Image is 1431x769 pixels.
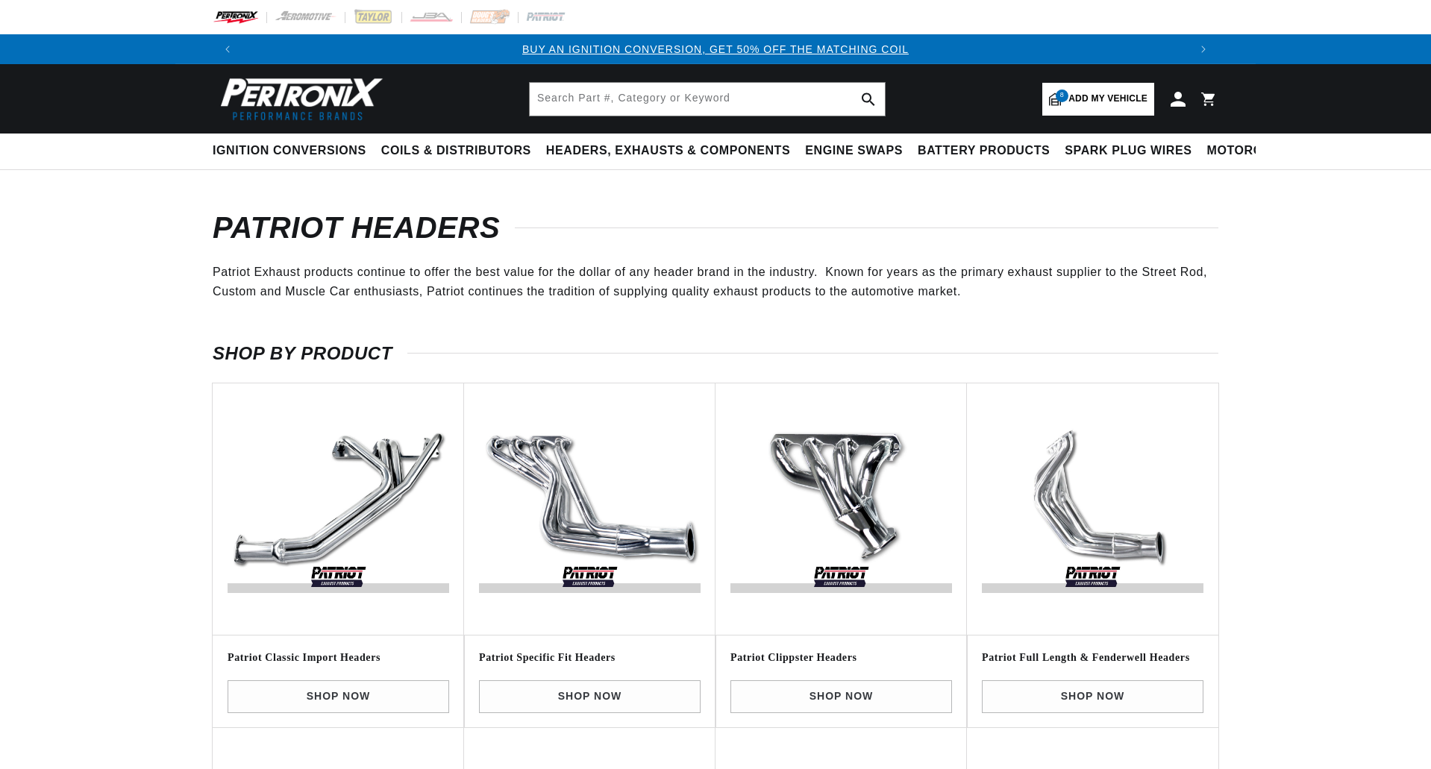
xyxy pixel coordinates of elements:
[1042,83,1154,116] a: 8Add my vehicle
[1056,90,1068,102] span: 8
[918,143,1050,159] span: Battery Products
[213,215,1218,240] h1: Patriot Headers
[1189,34,1218,64] button: Translation missing: en.sections.announcements.next_announcement
[730,398,952,620] img: Patriot-Clippster-Headers-v1588104121313.jpg
[982,398,1203,620] img: Patriot-Fenderwell-111-v1590437195265.jpg
[982,650,1203,665] h3: Patriot Full Length & Fenderwell Headers
[852,83,885,116] button: search button
[213,346,1218,361] h2: SHOP BY PRODUCT
[479,398,701,620] img: Patriot-Specific-Fit-Headers-v1588104112434.jpg
[522,43,909,55] a: BUY AN IGNITION CONVERSION, GET 50% OFF THE MATCHING COIL
[805,143,903,159] span: Engine Swaps
[1057,134,1199,169] summary: Spark Plug Wires
[1065,143,1192,159] span: Spark Plug Wires
[1068,92,1147,106] span: Add my vehicle
[910,134,1057,169] summary: Battery Products
[381,143,531,159] span: Coils & Distributors
[982,680,1203,714] a: Shop Now
[213,73,384,125] img: Pertronix
[213,134,374,169] summary: Ignition Conversions
[546,143,790,159] span: Headers, Exhausts & Components
[242,41,1189,57] div: Announcement
[374,134,539,169] summary: Coils & Distributors
[213,143,366,159] span: Ignition Conversions
[730,650,952,665] h3: Patriot Clippster Headers
[530,83,885,116] input: Search Part #, Category or Keyword
[213,263,1218,301] p: Patriot Exhaust products continue to offer the best value for the dollar of any header brand in t...
[730,680,952,714] a: Shop Now
[228,398,449,620] img: Patriot-Classic-Import-Headers-v1588104940254.jpg
[242,41,1189,57] div: 1 of 3
[479,650,701,665] h3: Patriot Specific Fit Headers
[798,134,910,169] summary: Engine Swaps
[228,680,449,714] a: Shop Now
[228,650,449,665] h3: Patriot Classic Import Headers
[539,134,798,169] summary: Headers, Exhausts & Components
[1200,134,1303,169] summary: Motorcycle
[175,34,1256,64] slideshow-component: Translation missing: en.sections.announcements.announcement_bar
[479,680,701,714] a: Shop Now
[1207,143,1296,159] span: Motorcycle
[213,34,242,64] button: Translation missing: en.sections.announcements.previous_announcement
